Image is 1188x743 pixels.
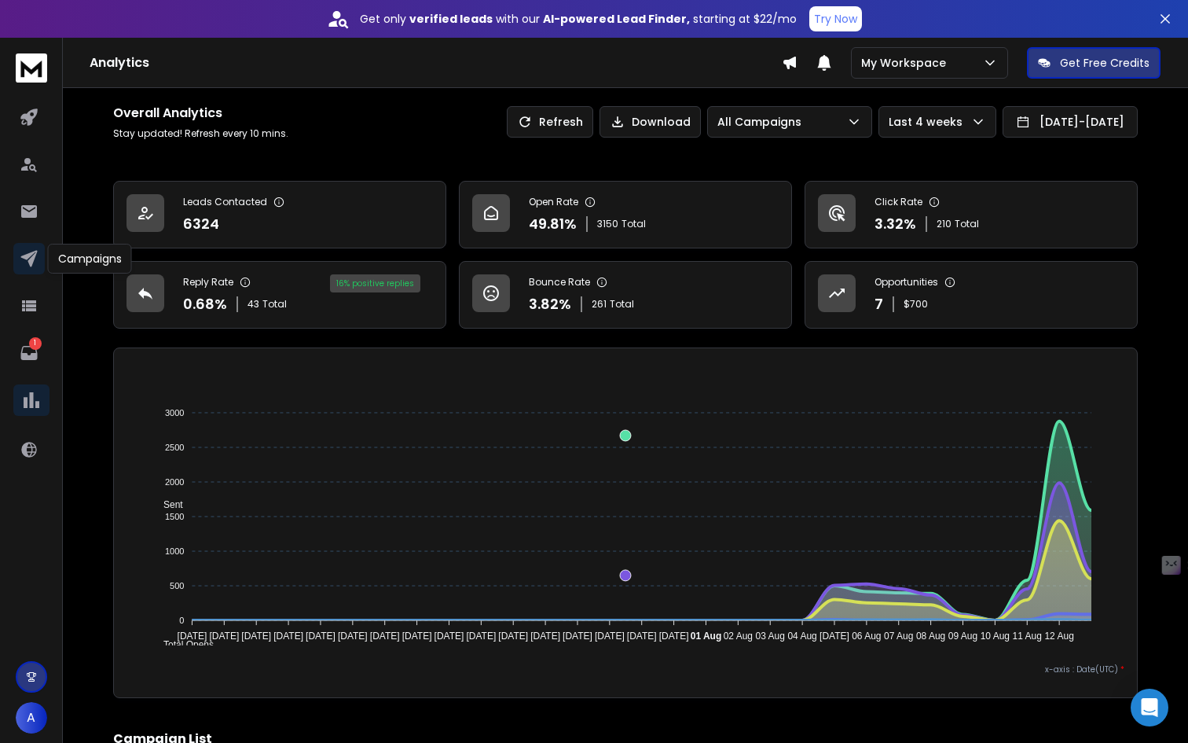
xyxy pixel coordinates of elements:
[48,244,132,274] div: Campaigns
[632,114,691,130] p: Download
[16,53,47,83] img: logo
[889,114,969,130] p: Last 4 weeks
[1027,47,1160,79] button: Get Free Credits
[904,298,928,311] p: $ 700
[529,276,590,289] p: Bounce Rate
[861,55,952,71] p: My Workspace
[338,631,368,642] tspan: [DATE]
[756,631,785,642] tspan: 03 Aug
[592,298,607,311] span: 261
[597,218,618,230] span: 3150
[90,53,782,72] h1: Analytics
[530,631,560,642] tspan: [DATE]
[507,106,593,138] button: Refresh
[814,11,857,27] p: Try Now
[183,196,267,208] p: Leads Contacted
[788,631,817,642] tspan: 04 Aug
[724,631,753,642] tspan: 02 Aug
[177,631,207,642] tspan: [DATE]
[209,631,239,642] tspan: [DATE]
[1060,55,1149,71] p: Get Free Credits
[852,631,881,642] tspan: 06 Aug
[360,11,797,27] p: Get only with our starting at $22/mo
[955,218,979,230] span: Total
[16,702,47,734] button: A
[937,218,951,230] span: 210
[165,477,184,487] tspan: 2000
[874,213,916,235] p: 3.32 %
[627,631,657,642] tspan: [DATE]
[1131,689,1168,726] div: Open Intercom Messenger
[981,631,1010,642] tspan: 10 Aug
[874,293,883,315] p: 7
[809,6,862,31] button: Try Now
[262,298,287,311] span: Total
[595,631,625,642] tspan: [DATE]
[165,408,184,417] tspan: 3000
[126,664,1124,675] p: x-axis : Date(UTC)
[165,546,184,556] tspan: 1000
[805,261,1138,329] a: Opportunities7$700
[1045,631,1074,642] tspan: 12 Aug
[183,293,227,315] p: 0.68 %
[113,181,446,248] a: Leads Contacted6324
[529,293,571,315] p: 3.82 %
[819,631,849,642] tspan: [DATE]
[466,631,496,642] tspan: [DATE]
[599,106,701,138] button: Download
[170,581,184,590] tspan: 500
[874,196,922,208] p: Click Rate
[1013,631,1042,642] tspan: 11 Aug
[152,639,214,650] span: Total Opens
[529,213,577,235] p: 49.81 %
[370,631,400,642] tspan: [DATE]
[691,631,722,642] tspan: 01 Aug
[29,337,42,350] p: 1
[805,181,1138,248] a: Click Rate3.32%210Total
[498,631,528,642] tspan: [DATE]
[948,631,977,642] tspan: 09 Aug
[152,499,183,510] span: Sent
[113,127,288,140] p: Stay updated! Refresh every 10 mins.
[563,631,592,642] tspan: [DATE]
[179,616,184,625] tspan: 0
[874,276,938,289] p: Opportunities
[165,512,184,521] tspan: 1500
[183,276,233,289] p: Reply Rate
[610,298,634,311] span: Total
[113,104,288,123] h1: Overall Analytics
[459,181,792,248] a: Open Rate49.81%3150Total
[717,114,808,130] p: All Campaigns
[459,261,792,329] a: Bounce Rate3.82%261Total
[13,337,45,369] a: 1
[330,274,420,292] div: 16 % positive replies
[543,11,690,27] strong: AI-powered Lead Finder,
[409,11,493,27] strong: verified leads
[434,631,464,642] tspan: [DATE]
[241,631,271,642] tspan: [DATE]
[916,631,945,642] tspan: 08 Aug
[183,213,219,235] p: 6324
[1003,106,1138,138] button: [DATE]-[DATE]
[402,631,432,642] tspan: [DATE]
[659,631,689,642] tspan: [DATE]
[529,196,578,208] p: Open Rate
[165,443,184,452] tspan: 2500
[306,631,335,642] tspan: [DATE]
[884,631,913,642] tspan: 07 Aug
[273,631,303,642] tspan: [DATE]
[247,298,259,311] span: 43
[621,218,646,230] span: Total
[113,261,446,329] a: Reply Rate0.68%43Total16% positive replies
[539,114,583,130] p: Refresh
